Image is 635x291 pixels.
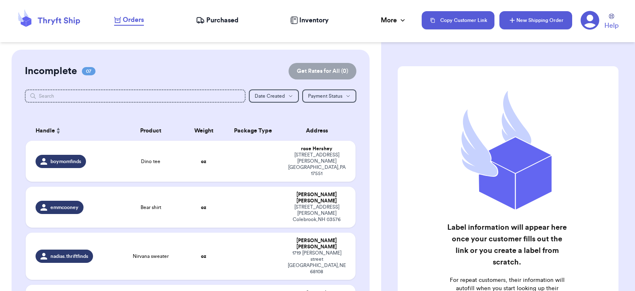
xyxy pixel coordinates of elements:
button: Date Created [249,89,299,103]
div: [PERSON_NAME] [PERSON_NAME] [288,192,346,204]
th: Package Type [224,121,283,141]
span: Bear shirt [141,204,161,211]
span: Purchased [206,15,239,25]
strong: oz [201,254,206,259]
span: Payment Status [308,94,342,99]
div: More [381,15,407,25]
span: Help [604,21,618,31]
span: Inventory [299,15,329,25]
a: Orders [114,15,144,26]
span: Dino tee [141,158,160,165]
button: Copy Customer Link [422,11,494,29]
span: 07 [82,67,95,75]
button: Payment Status [302,89,356,103]
strong: oz [201,159,206,164]
a: Help [604,14,618,31]
th: Product [118,121,184,141]
h2: Label information will appear here once your customer fills out the link or you create a label fr... [445,221,569,268]
div: [STREET_ADDRESS][PERSON_NAME] [GEOGRAPHIC_DATA] , PA 17551 [288,152,346,177]
span: Nirvana sweater [133,253,169,260]
strong: oz [201,205,206,210]
span: Orders [123,15,144,25]
span: nadias.thriftfinds [50,253,88,260]
span: Handle [36,127,55,135]
span: emmcooney [50,204,79,211]
input: Search [25,89,246,103]
div: [STREET_ADDRESS][PERSON_NAME] Colebrook , NH 03576 [288,204,346,223]
button: New Shipping Order [499,11,572,29]
div: rose Hershey [288,146,346,152]
a: Purchased [196,15,239,25]
div: [PERSON_NAME] [PERSON_NAME] [288,238,346,250]
a: Inventory [290,15,329,25]
button: Sort ascending [55,126,62,136]
button: Get Rates for All (0) [289,63,356,79]
th: Address [283,121,356,141]
h2: Incomplete [25,65,77,78]
th: Weight [184,121,224,141]
span: boymomfinds [50,158,81,165]
span: Date Created [255,94,285,99]
div: 1719 [PERSON_NAME] street [GEOGRAPHIC_DATA] , NE 68108 [288,250,346,275]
